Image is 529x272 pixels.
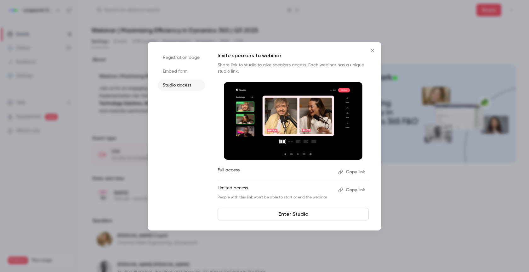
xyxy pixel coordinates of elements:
p: People with this link won't be able to start or end the webinar [218,195,333,200]
p: Share link to studio to give speakers access. Each webinar has a unique studio link. [218,62,369,75]
li: Studio access [158,80,205,91]
button: Copy link [336,167,369,177]
li: Embed form [158,66,205,77]
p: Full access [218,167,333,177]
p: Limited access [218,185,333,195]
button: Close [366,44,379,57]
a: Enter Studio [218,208,369,220]
img: Invite speakers to webinar [224,82,362,160]
p: Invite speakers to webinar [218,52,369,59]
li: Registration page [158,52,205,63]
button: Copy link [336,185,369,195]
